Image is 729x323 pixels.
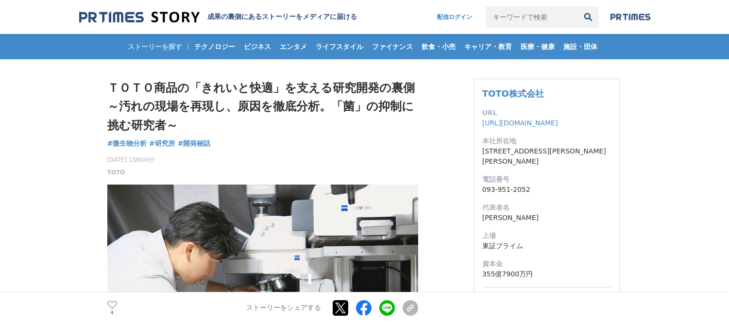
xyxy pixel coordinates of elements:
[482,185,611,195] dd: 093-951-2052
[460,42,516,51] span: キャリア・教育
[190,34,239,59] a: テクノロジー
[482,213,611,223] dd: [PERSON_NAME]
[107,79,418,135] h1: ＴＯＴＯ商品の「きれいと快適」を支える研究開発の裏側 ～汚れの現場を再現し、原因を徹底分析。「菌」の抑制に挑む研究者～
[246,304,321,312] p: ストーリーをシェアする
[577,6,599,28] button: 検索
[240,34,275,59] a: ビジネス
[107,155,155,164] span: [DATE] 15時00分
[312,34,367,59] a: ライフスタイル
[312,42,367,51] span: ライフスタイル
[482,269,611,279] dd: 355億7900万円
[559,34,601,59] a: 施設・団体
[418,34,459,59] a: 飲食・小売
[482,259,611,269] dt: 資本金
[482,174,611,185] dt: 電話番号
[482,146,611,167] dd: [STREET_ADDRESS][PERSON_NAME][PERSON_NAME]
[482,108,611,118] dt: URL
[149,139,175,148] span: #研究所
[207,13,357,21] h2: 成果の裏側にあるストーリーをメディアに届ける
[482,203,611,213] dt: 代表者名
[368,34,417,59] a: ファイナンス
[178,138,211,149] a: #開発秘話
[178,139,211,148] span: #開発秘話
[149,138,175,149] a: #研究所
[79,11,357,24] a: 成果の裏側にあるストーリーをメディアに届ける 成果の裏側にあるストーリーをメディアに届ける
[107,168,125,177] a: TOTO
[190,42,239,51] span: テクノロジー
[240,42,275,51] span: ビジネス
[427,6,482,28] a: 配信ログイン
[486,6,577,28] input: キーワードで検索
[276,34,311,59] a: エンタメ
[460,34,516,59] a: キャリア・教育
[107,139,147,148] span: #微生物分析
[107,310,117,315] p: 4
[482,136,611,146] dt: 本社所在地
[482,88,544,99] a: TOTO株式会社
[276,42,311,51] span: エンタメ
[517,34,559,59] a: 医療・健康
[482,241,611,251] dd: 東証プライム
[107,138,147,149] a: #微生物分析
[482,119,558,127] a: [URL][DOMAIN_NAME]
[418,42,459,51] span: 飲食・小売
[517,42,559,51] span: 医療・健康
[368,42,417,51] span: ファイナンス
[482,231,611,241] dt: 上場
[79,11,200,24] img: 成果の裏側にあるストーリーをメディアに届ける
[610,13,650,21] img: prtimes
[559,42,601,51] span: 施設・団体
